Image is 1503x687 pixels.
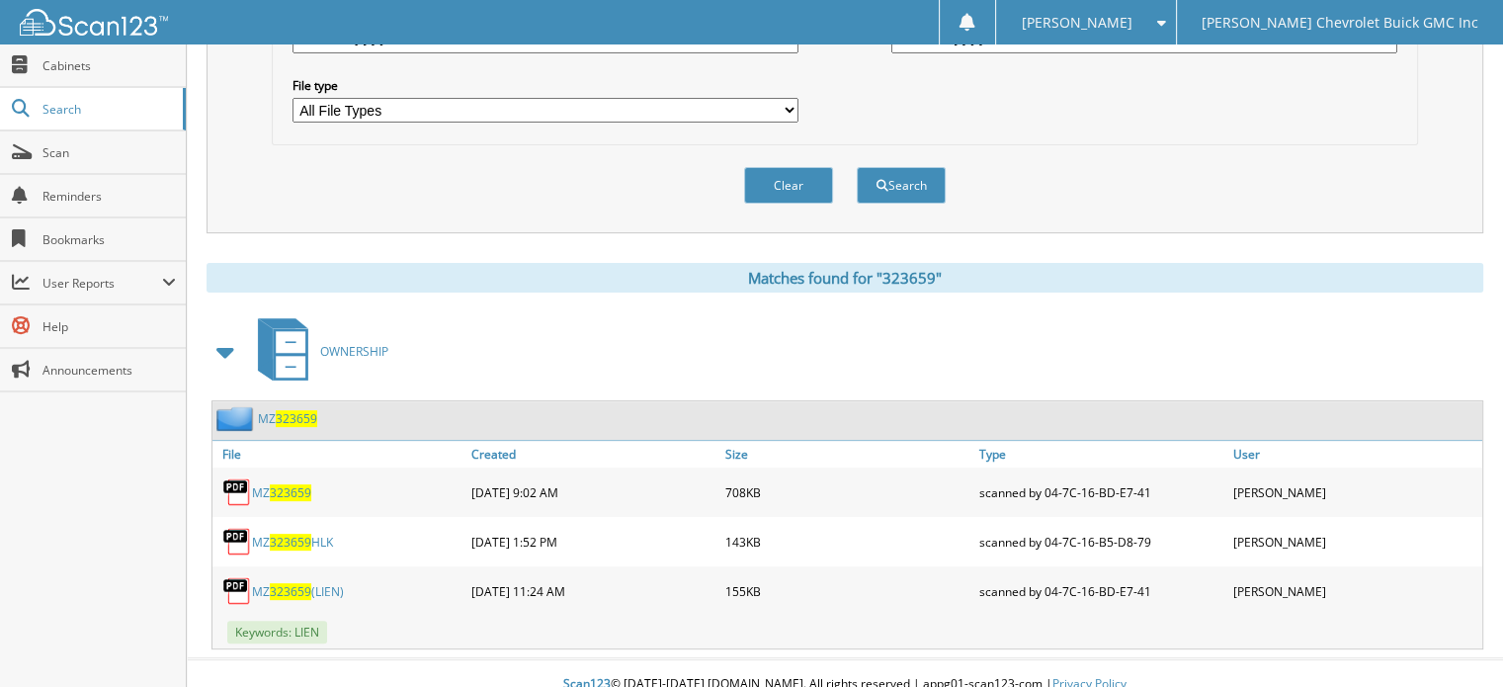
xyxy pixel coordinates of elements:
span: 323659 [270,583,311,600]
a: MZ323659HLK [252,534,333,551]
img: folder2.png [216,406,258,431]
span: Scan [42,144,176,161]
span: Bookmarks [42,231,176,248]
div: [DATE] 9:02 AM [466,472,720,512]
a: Size [720,441,974,468]
label: File type [292,77,798,94]
div: 155KB [720,571,974,611]
div: [DATE] 11:24 AM [466,571,720,611]
iframe: Chat Widget [1404,592,1503,687]
img: scan123-logo-white.svg [20,9,168,36]
span: Reminders [42,188,176,205]
span: 323659 [276,410,317,427]
div: scanned by 04-7C-16-B5-D8-79 [974,522,1228,561]
span: OWNERSHIP [320,343,388,360]
span: [PERSON_NAME] [1021,17,1131,29]
button: Clear [744,167,833,204]
div: 143KB [720,522,974,561]
div: scanned by 04-7C-16-BD-E7-41 [974,472,1228,512]
img: PDF.png [222,477,252,507]
span: Help [42,318,176,335]
button: Search [857,167,946,204]
a: MZ323659 [258,410,317,427]
a: User [1228,441,1482,468]
div: [PERSON_NAME] [1228,522,1482,561]
span: 323659 [270,484,311,501]
a: MZ323659 [252,484,311,501]
a: Type [974,441,1228,468]
span: [PERSON_NAME] Chevrolet Buick GMC Inc [1202,17,1478,29]
div: [PERSON_NAME] [1228,472,1482,512]
span: User Reports [42,275,162,292]
div: 708KB [720,472,974,512]
span: 323659 [270,534,311,551]
span: Cabinets [42,57,176,74]
span: Announcements [42,362,176,379]
a: MZ323659(LIEN) [252,583,344,600]
div: scanned by 04-7C-16-BD-E7-41 [974,571,1228,611]
div: Matches found for "323659" [207,263,1483,293]
span: Search [42,101,173,118]
a: OWNERSHIP [246,312,388,390]
div: [PERSON_NAME] [1228,571,1482,611]
img: PDF.png [222,576,252,606]
div: [DATE] 1:52 PM [466,522,720,561]
span: Keywords: LIEN [227,621,327,644]
img: PDF.png [222,527,252,557]
a: Created [466,441,720,468]
a: File [212,441,466,468]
